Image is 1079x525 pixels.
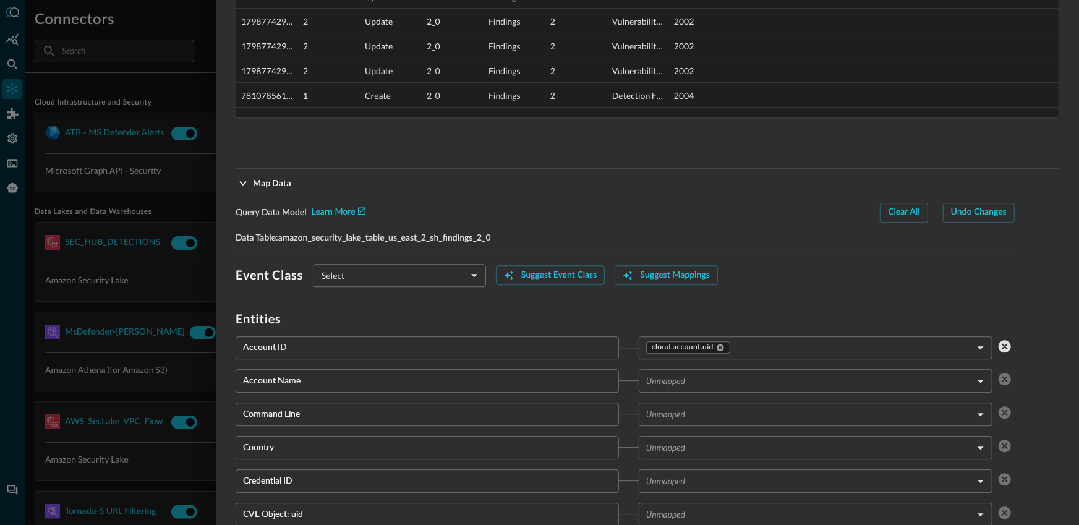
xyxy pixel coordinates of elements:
[427,59,479,83] div: 2_0
[550,34,602,59] div: 2
[646,374,685,387] p: Unmapped
[951,205,1007,220] div: Undo Changes
[612,108,664,133] div: Detection Finding
[303,83,355,108] div: 1
[880,203,928,223] button: Clear All
[236,207,307,218] span: Query Data Model
[488,34,540,59] div: Findings
[646,474,685,487] p: Unmapped
[236,176,250,190] svg: Expand More
[365,59,417,83] div: Update
[241,83,293,108] div: 781078561176
[646,508,685,521] p: Unmapped
[236,233,491,244] span: Data Table: amazon_security_lake_table_us_east_2_sh_findings_2_0
[427,108,479,133] div: 2_0
[303,34,355,59] div: 2
[303,9,355,34] div: 2
[241,34,293,59] div: 179877429183
[674,34,726,59] div: 2002
[365,34,417,59] div: Update
[615,265,718,285] button: Let Query Copilot review sample data and perform the mapping. Remember to review and add/modify o...
[550,59,602,83] div: 2
[427,34,479,59] div: 2_0
[674,108,726,133] div: 2004
[646,408,685,420] p: Unmapped
[488,83,540,108] div: Findings
[365,108,417,133] div: Create
[612,9,664,34] div: Vulnerability Finding
[427,83,479,108] div: 2_0
[674,9,726,34] div: 2002
[241,108,293,133] div: 781078561176
[943,203,1015,223] button: Undo Changes
[253,176,291,189] p: Map Data
[550,9,602,34] div: 2
[674,83,726,108] div: 2004
[521,268,597,283] div: Suggest Event Class
[303,59,355,83] div: 2
[550,83,602,108] div: 2
[427,9,479,34] div: 2_0
[236,312,1015,327] h3: Entities
[646,441,685,454] p: Unmapped
[236,168,1059,198] button: Map Data
[488,59,540,83] div: Findings
[612,59,664,83] div: Vulnerability Finding
[646,341,730,354] div: cloud.account.uid
[488,9,540,34] div: Findings
[303,108,355,133] div: 1
[652,343,714,352] span: cloud.account.uid
[640,268,710,283] div: Suggest Mappings
[550,108,602,133] div: 2
[888,205,919,220] div: Clear All
[612,83,664,108] div: Detection Finding
[674,59,726,83] div: 2002
[488,108,540,133] div: Findings
[365,83,417,108] div: Create
[241,59,293,83] div: 179877429183
[612,34,664,59] div: Vulnerability Finding
[236,268,303,283] h3: Event Class
[496,265,605,285] button: Let Query Copilot review sample data and set the Event Class.
[312,206,365,219] a: Learn More
[365,9,417,34] div: Update
[995,336,1015,356] button: clear selected values
[241,9,293,34] div: 179877429183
